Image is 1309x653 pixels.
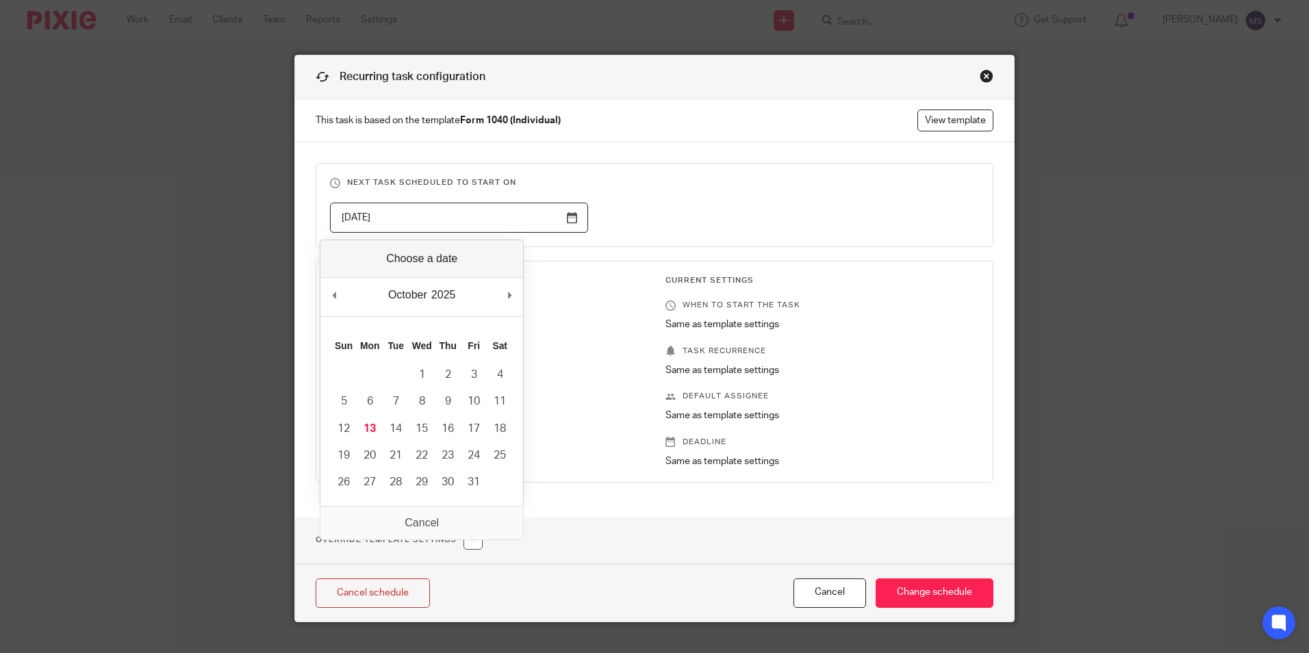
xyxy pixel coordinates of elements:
[665,318,979,331] p: Same as template settings
[665,346,979,357] p: Task recurrence
[409,361,435,388] button: 1
[665,300,979,311] p: When to start the task
[357,469,383,496] button: 27
[435,361,461,388] button: 2
[665,437,979,448] p: Deadline
[360,340,379,351] abbr: Monday
[330,177,979,188] h3: Next task scheduled to start on
[917,110,993,131] a: View template
[383,469,409,496] button: 28
[468,340,480,351] abbr: Friday
[316,578,430,608] a: Cancel schedule
[357,415,383,442] button: 13
[665,454,979,468] p: Same as template settings
[330,203,588,233] input: Use the arrow keys to pick a date
[316,69,485,85] h1: Recurring task configuration
[665,391,979,402] p: Default assignee
[409,469,435,496] button: 29
[980,69,993,83] div: Close this dialog window
[429,285,458,305] div: 2025
[435,469,461,496] button: 30
[357,442,383,469] button: 20
[316,114,561,127] span: This task is based on the template
[331,469,357,496] button: 26
[876,578,993,608] input: Change schedule
[316,530,483,550] h1: Override Template Settings
[412,340,432,351] abbr: Wednesday
[383,442,409,469] button: 21
[461,388,487,415] button: 10
[383,415,409,442] button: 14
[487,415,513,442] button: 18
[487,388,513,415] button: 11
[665,363,979,377] p: Same as template settings
[435,415,461,442] button: 16
[331,442,357,469] button: 19
[357,388,383,415] button: 6
[503,285,516,305] button: Next Month
[461,442,487,469] button: 24
[487,361,513,388] button: 4
[386,285,429,305] div: October
[409,415,435,442] button: 15
[335,340,353,351] abbr: Sunday
[439,340,456,351] abbr: Thursday
[492,340,507,351] abbr: Saturday
[387,340,404,351] abbr: Tuesday
[487,442,513,469] button: 25
[327,285,341,305] button: Previous Month
[331,415,357,442] button: 12
[409,388,435,415] button: 8
[665,409,979,422] p: Same as template settings
[793,578,866,608] button: Cancel
[383,388,409,415] button: 7
[435,388,461,415] button: 9
[460,116,561,125] strong: Form 1040 (Individual)
[409,442,435,469] button: 22
[665,275,979,286] h3: Current Settings
[331,388,357,415] button: 5
[461,361,487,388] button: 3
[461,415,487,442] button: 17
[435,442,461,469] button: 23
[461,469,487,496] button: 31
